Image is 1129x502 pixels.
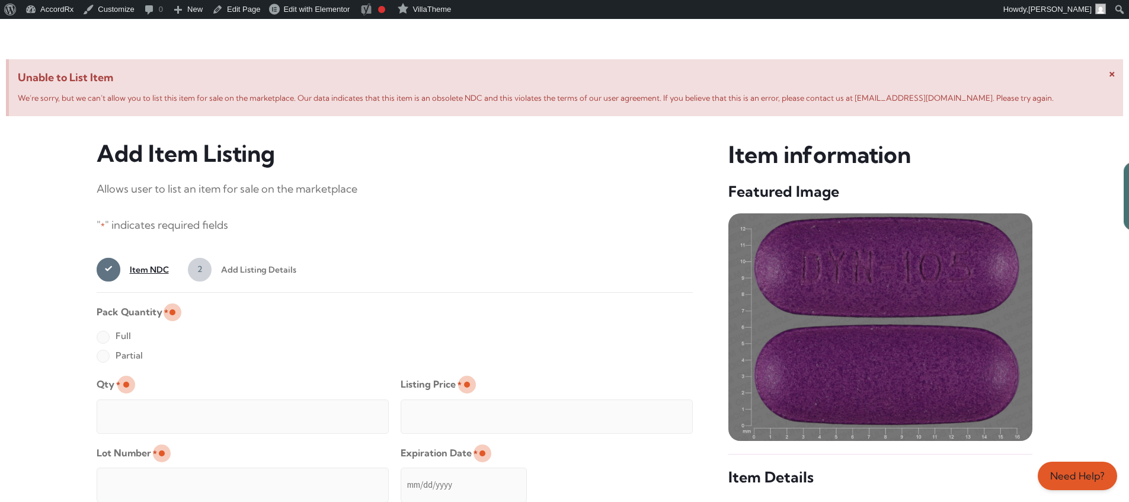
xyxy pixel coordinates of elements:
[120,258,169,282] span: Item NDC
[283,5,350,14] span: Edit with Elementor
[97,327,131,346] label: Full
[378,6,385,13] div: Focus keyphrase not set
[1109,65,1115,80] span: ×
[188,258,212,282] span: 2
[97,302,168,322] legend: Pack Quantity
[18,68,1114,87] span: Unable to List Item
[728,140,1032,170] h3: Item information
[97,258,169,282] a: 1Item NDC
[97,140,693,168] h3: Add Item Listing
[212,258,296,282] span: Add Listing Details
[97,443,157,463] label: Lot Number
[97,180,693,199] p: Allows user to list an item for sale on the marketplace
[97,216,693,235] p: " " indicates required fields
[401,375,462,394] label: Listing Price
[401,468,527,502] input: mm/dd/yyyy
[1028,5,1092,14] span: [PERSON_NAME]
[18,93,1054,103] span: We’re sorry, but we can’t allow you to list this item for sale on the marketplace. Our data indic...
[97,375,120,394] label: Qty
[97,346,143,365] label: Partial
[728,182,1032,202] h5: Featured Image
[1038,462,1117,490] a: Need Help?
[401,443,478,463] label: Expiration Date
[97,258,120,282] span: 1
[728,468,1032,487] h5: Item Details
